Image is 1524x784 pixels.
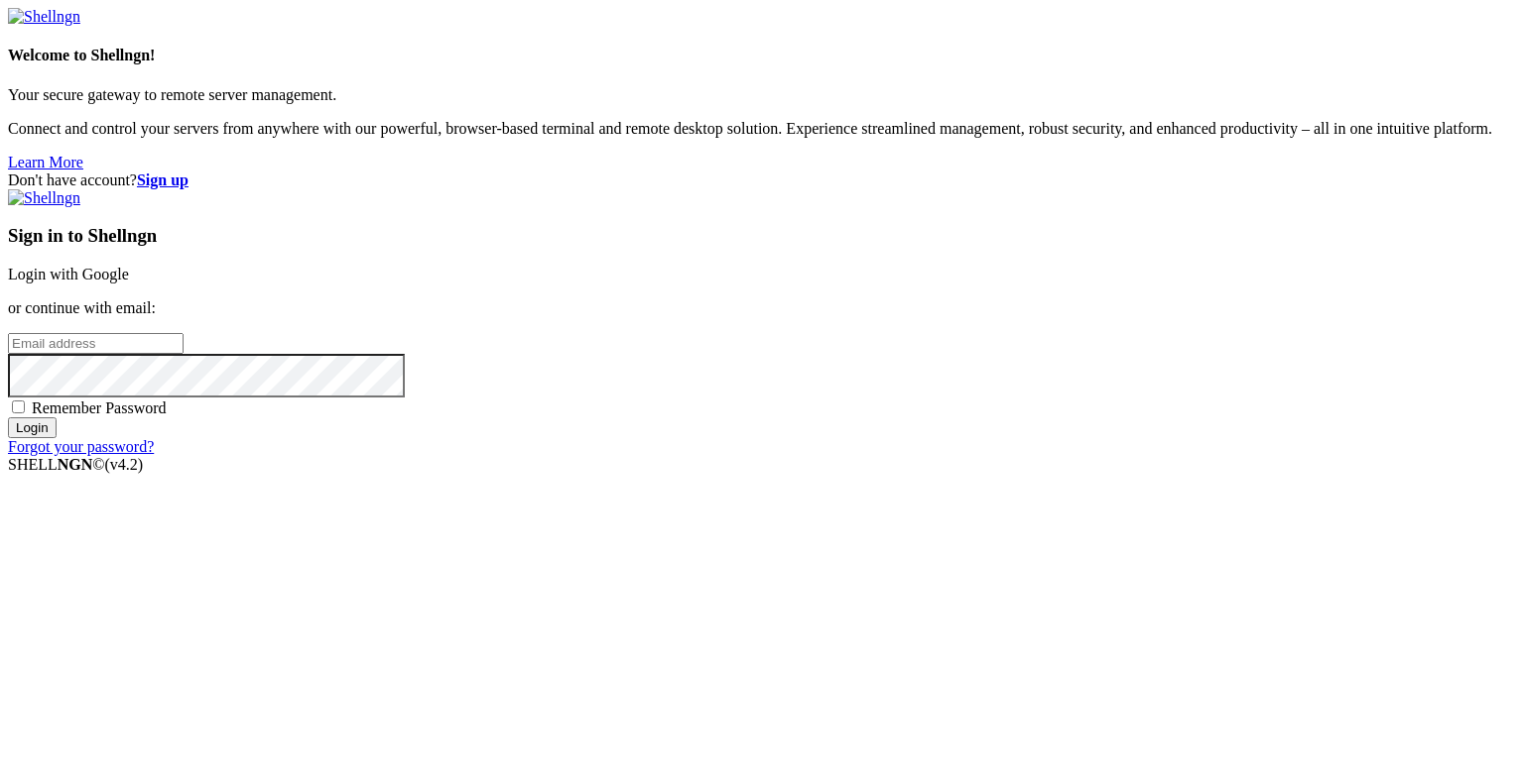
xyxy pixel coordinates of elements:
[8,456,143,473] span: SHELL ©
[105,456,144,473] span: 4.2.0
[8,266,129,282] a: Login with Google
[8,299,1516,317] p: or continue with email:
[8,47,1516,64] h4: Welcome to Shellngn!
[8,171,1516,189] div: Don't have account?
[8,417,57,438] input: Login
[58,456,93,473] b: NGN
[8,438,154,455] a: Forgot your password?
[8,8,80,26] img: Shellngn
[12,400,25,413] input: Remember Password
[8,120,1516,138] p: Connect and control your servers from anywhere with our powerful, browser-based terminal and remo...
[8,333,184,354] input: Email address
[32,399,167,416] span: Remember Password
[137,171,189,188] a: Sign up
[8,154,83,170] a: Learn More
[8,189,80,207] img: Shellngn
[8,86,1516,104] p: Your secure gateway to remote server management.
[8,225,1516,247] h3: Sign in to Shellngn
